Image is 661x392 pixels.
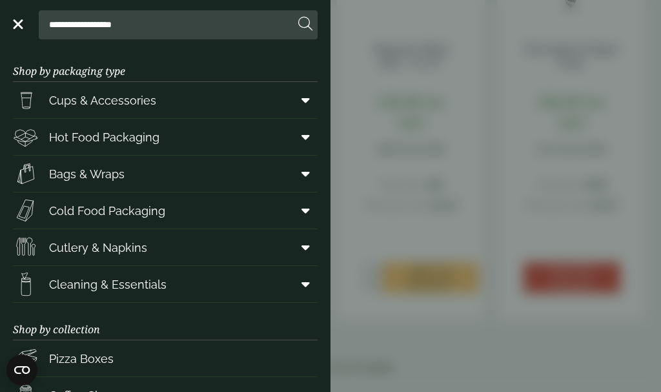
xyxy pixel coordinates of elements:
a: Cleaning & Essentials [13,266,318,302]
span: Cold Food Packaging [49,202,165,220]
img: Pizza_boxes.svg [13,346,39,371]
a: Pizza Boxes [13,340,318,377]
span: Cups & Accessories [49,92,156,109]
span: Cutlery & Napkins [49,239,147,256]
a: Cutlery & Napkins [13,229,318,265]
h3: Shop by collection [13,303,318,340]
span: Cleaning & Essentials [49,276,167,293]
h3: Shop by packaging type [13,45,318,82]
button: Open CMP widget [6,355,37,386]
img: PintNhalf_cup.svg [13,87,39,113]
img: Cutlery.svg [13,234,39,260]
img: open-wipe.svg [13,271,39,297]
a: Hot Food Packaging [13,119,318,155]
a: Cold Food Packaging [13,192,318,229]
span: Bags & Wraps [49,165,125,183]
img: Paper_carriers.svg [13,161,39,187]
span: Pizza Boxes [49,350,114,367]
a: Bags & Wraps [13,156,318,192]
img: Deli_box.svg [13,124,39,150]
a: Cups & Accessories [13,82,318,118]
img: Sandwich_box.svg [13,198,39,223]
span: Hot Food Packaging [49,129,159,146]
